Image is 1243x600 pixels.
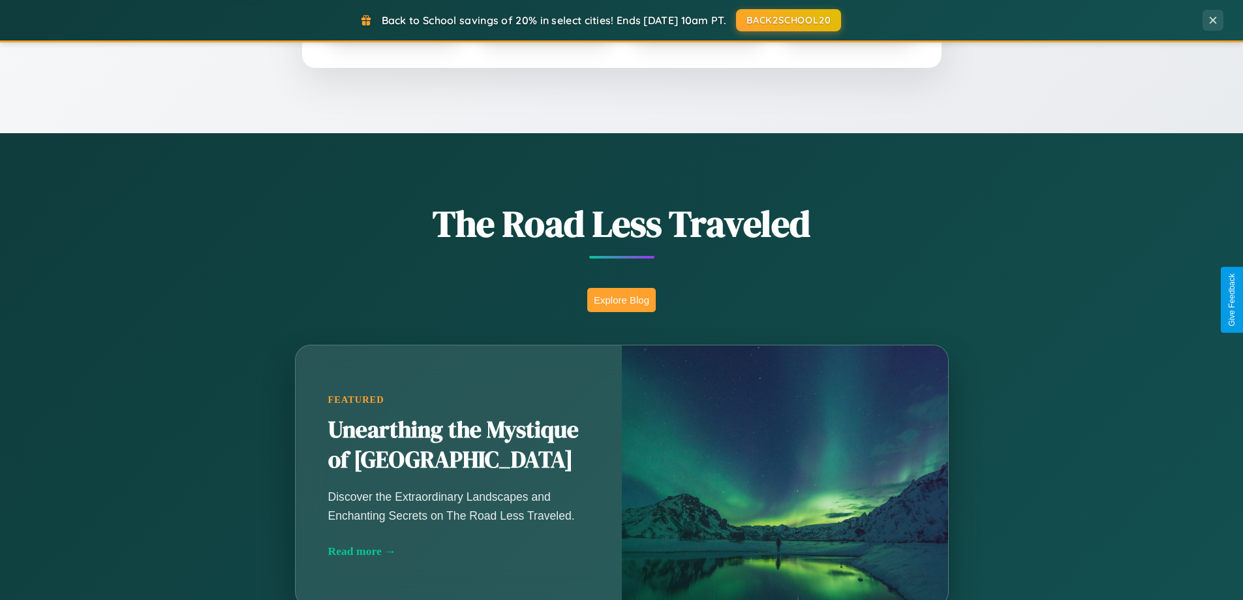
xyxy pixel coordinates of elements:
[230,198,1013,249] h1: The Road Less Traveled
[382,14,726,27] span: Back to School savings of 20% in select cities! Ends [DATE] 10am PT.
[736,9,841,31] button: BACK2SCHOOL20
[328,415,589,475] h2: Unearthing the Mystique of [GEOGRAPHIC_DATA]
[328,394,589,405] div: Featured
[587,288,656,312] button: Explore Blog
[1227,274,1236,326] div: Give Feedback
[328,545,589,558] div: Read more →
[328,488,589,524] p: Discover the Extraordinary Landscapes and Enchanting Secrets on The Road Less Traveled.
